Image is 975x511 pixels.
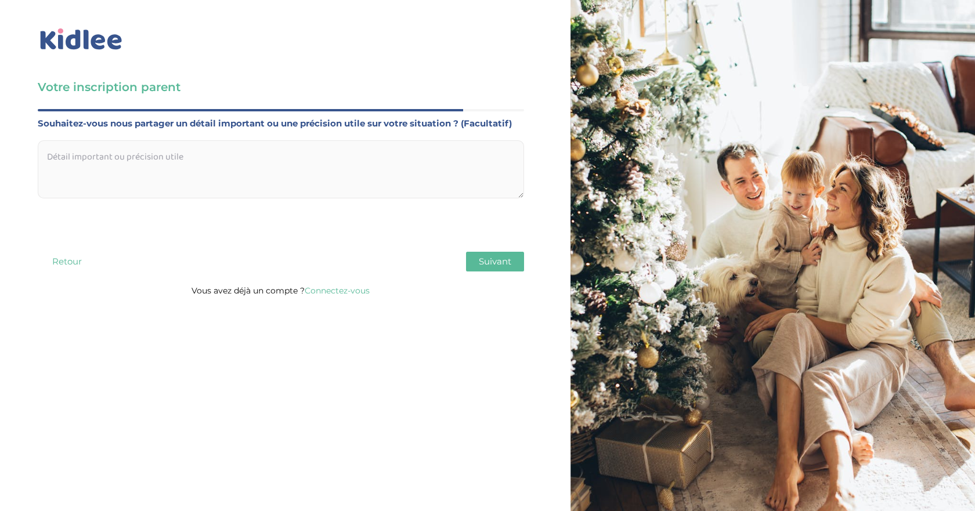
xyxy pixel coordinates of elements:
h3: Votre inscription parent [38,79,524,95]
img: logo_kidlee_bleu [38,26,125,53]
label: Souhaitez-vous nous partager un détail important ou une précision utile sur votre situation ? (Fa... [38,116,524,131]
button: Retour [38,252,96,271]
button: Suivant [466,252,524,271]
span: Suivant [479,256,511,267]
p: Vous avez déjà un compte ? [38,283,524,298]
a: Connectez-vous [305,285,370,296]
